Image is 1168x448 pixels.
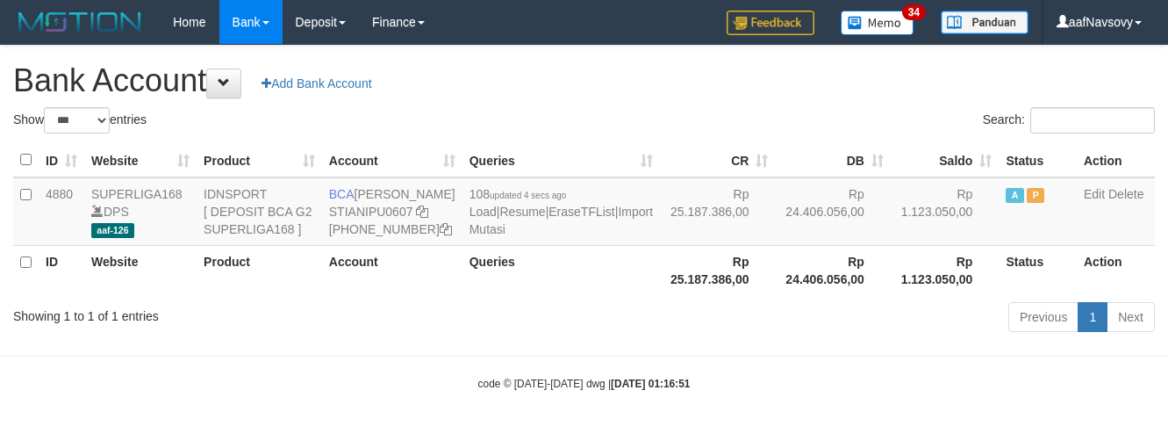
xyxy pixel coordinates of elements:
[1084,187,1105,201] a: Edit
[39,143,84,177] th: ID: activate to sort column ascending
[775,177,890,246] td: Rp 24.406.056,00
[902,4,926,20] span: 34
[999,143,1077,177] th: Status
[999,245,1077,295] th: Status
[1027,188,1044,203] span: Paused
[660,245,775,295] th: Rp 25.187.386,00
[91,187,183,201] a: SUPERLIGA168
[1008,302,1078,332] a: Previous
[84,245,197,295] th: Website
[490,191,566,200] span: updated 4 secs ago
[462,245,660,295] th: Queries
[84,177,197,246] td: DPS
[39,177,84,246] td: 4880
[13,107,147,134] label: Show entries
[469,205,653,236] a: Import Mutasi
[250,69,383,98] a: Add Bank Account
[13,63,1155,98] h1: Bank Account
[197,143,322,177] th: Product: activate to sort column ascending
[329,187,355,201] span: BCA
[13,9,147,35] img: MOTION_logo.png
[1006,188,1023,203] span: Active
[941,11,1028,34] img: panduan.png
[1077,143,1155,177] th: Action
[727,11,814,35] img: Feedback.jpg
[462,143,660,177] th: Queries: activate to sort column ascending
[469,205,497,219] a: Load
[841,11,914,35] img: Button%20Memo.svg
[775,245,890,295] th: Rp 24.406.056,00
[39,245,84,295] th: ID
[1030,107,1155,134] input: Search:
[44,107,110,134] select: Showentries
[500,205,546,219] a: Resume
[1078,302,1107,332] a: 1
[1077,245,1155,295] th: Action
[13,300,474,325] div: Showing 1 to 1 of 1 entries
[84,143,197,177] th: Website: activate to sort column ascending
[891,177,1000,246] td: Rp 1.123.050,00
[983,107,1155,134] label: Search:
[197,245,322,295] th: Product
[440,222,452,236] a: Copy 4062280194 to clipboard
[197,177,322,246] td: IDNSPORT [ DEPOSIT BCA G2 SUPERLIGA168 ]
[91,223,134,238] span: aaf-126
[469,187,653,236] span: | | |
[322,245,462,295] th: Account
[775,143,890,177] th: DB: activate to sort column ascending
[611,378,690,390] strong: [DATE] 01:16:51
[660,143,775,177] th: CR: activate to sort column ascending
[322,143,462,177] th: Account: activate to sort column ascending
[548,205,614,219] a: EraseTFList
[416,205,428,219] a: Copy STIANIPU0607 to clipboard
[322,177,462,246] td: [PERSON_NAME] [PHONE_NUMBER]
[891,143,1000,177] th: Saldo: activate to sort column ascending
[329,205,413,219] a: STIANIPU0607
[660,177,775,246] td: Rp 25.187.386,00
[1107,302,1155,332] a: Next
[478,378,691,390] small: code © [DATE]-[DATE] dwg |
[891,245,1000,295] th: Rp 1.123.050,00
[469,187,567,201] span: 108
[1108,187,1143,201] a: Delete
